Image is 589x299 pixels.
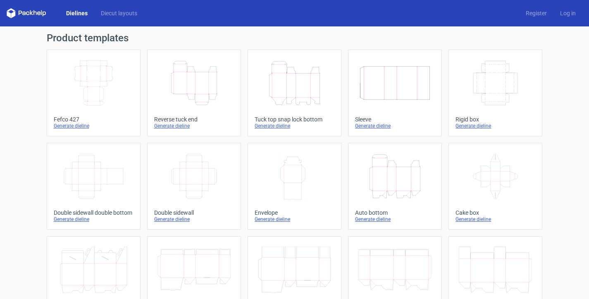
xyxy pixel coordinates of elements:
div: Fefco 427 [54,116,134,123]
div: Auto bottom [355,209,435,216]
a: Double sidewall double bottomGenerate dieline [47,143,141,230]
a: Cake boxGenerate dieline [448,143,542,230]
div: Generate dieline [154,216,234,223]
div: Double sidewall double bottom [54,209,134,216]
a: Dielines [60,9,94,17]
a: Double sidewallGenerate dieline [147,143,241,230]
a: Auto bottomGenerate dieline [348,143,442,230]
div: Generate dieline [455,123,535,129]
div: Generate dieline [455,216,535,223]
div: Generate dieline [54,123,134,129]
a: Reverse tuck endGenerate dieline [147,50,241,136]
a: Register [519,9,553,17]
div: Generate dieline [355,216,435,223]
a: EnvelopeGenerate dieline [248,143,341,230]
div: Generate dieline [255,123,334,129]
div: Generate dieline [355,123,435,129]
a: Rigid boxGenerate dieline [448,50,542,136]
a: Fefco 427Generate dieline [47,50,141,136]
div: Tuck top snap lock bottom [255,116,334,123]
div: Cake box [455,209,535,216]
div: Sleeve [355,116,435,123]
div: Generate dieline [255,216,334,223]
h1: Product templates [47,33,543,43]
a: Diecut layouts [94,9,144,17]
div: Generate dieline [54,216,134,223]
div: Reverse tuck end [154,116,234,123]
div: Rigid box [455,116,535,123]
a: SleeveGenerate dieline [348,50,442,136]
a: Log in [553,9,582,17]
div: Envelope [255,209,334,216]
a: Tuck top snap lock bottomGenerate dieline [248,50,341,136]
div: Generate dieline [154,123,234,129]
div: Double sidewall [154,209,234,216]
